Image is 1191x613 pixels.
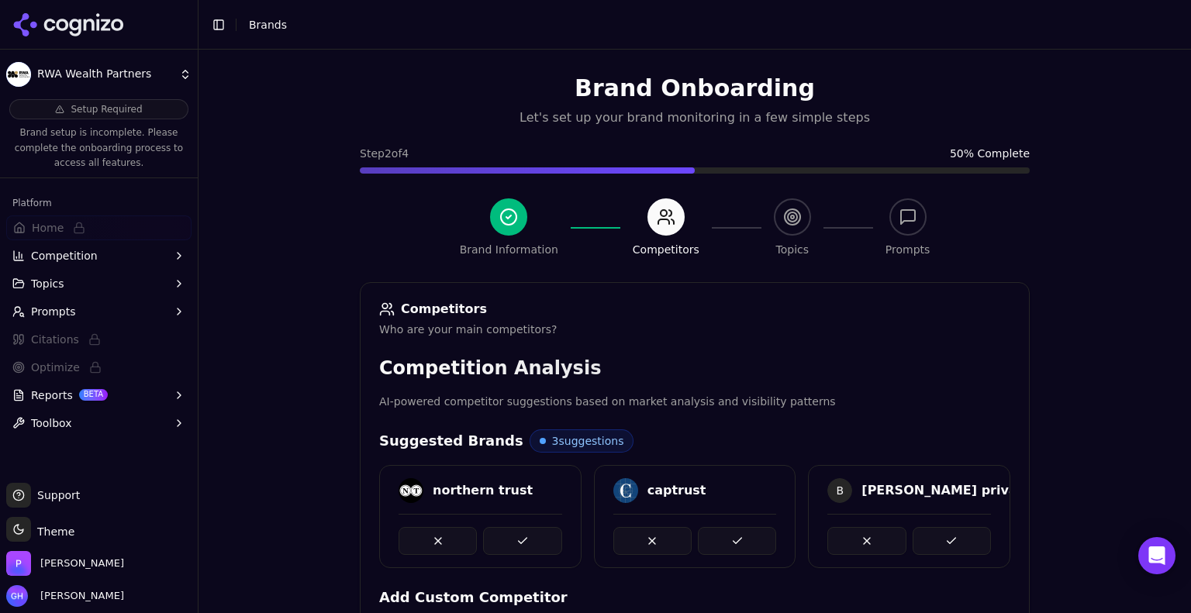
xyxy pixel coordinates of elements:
[37,67,173,81] span: RWA Wealth Partners
[71,103,142,115] span: Setup Required
[31,248,98,263] span: Competition
[9,126,188,171] p: Brand setup is incomplete. Please complete the onboarding process to access all features.
[31,387,73,403] span: Reports
[399,478,423,503] img: northern trust
[6,299,192,324] button: Prompts
[633,242,699,257] div: Competitors
[379,430,523,452] h4: Suggested Brands
[6,243,192,268] button: Competition
[79,389,108,400] span: BETA
[360,108,1030,127] p: Let's set up your brand monitoring in a few simple steps
[647,481,706,500] div: captrust
[379,587,1010,608] h4: Add Custom Competitor
[360,146,409,161] span: Step 2 of 4
[379,356,1010,381] h3: Competition Analysis
[861,481,1179,500] div: [PERSON_NAME] private wealth management
[776,242,810,257] div: Topics
[360,74,1030,102] h1: Brand Onboarding
[249,19,287,31] span: Brands
[6,191,192,215] div: Platform
[379,393,1010,411] p: AI-powered competitor suggestions based on market analysis and visibility patterns
[34,589,124,603] span: [PERSON_NAME]
[613,478,638,503] img: captrust
[31,487,80,503] span: Support
[249,17,1148,33] nav: breadcrumb
[6,62,31,87] img: RWA Wealth Partners
[31,525,74,538] span: Theme
[6,551,124,576] button: Open organization switcher
[827,478,852,503] span: B
[31,276,64,291] span: Topics
[31,332,79,347] span: Citations
[885,242,930,257] div: Prompts
[6,271,192,296] button: Topics
[379,301,1010,317] div: Competitors
[379,322,1010,337] div: Who are your main competitors?
[6,585,124,607] button: Open user button
[950,146,1030,161] span: 50 % Complete
[1138,537,1175,574] div: Open Intercom Messenger
[6,383,192,408] button: ReportsBETA
[40,556,124,570] span: Perrill
[31,415,72,431] span: Toolbox
[433,481,533,500] div: northern trust
[460,242,558,257] div: Brand Information
[6,551,31,576] img: Perrill
[32,220,64,236] span: Home
[6,411,192,436] button: Toolbox
[6,585,28,607] img: Grace Hallen
[31,304,76,319] span: Prompts
[552,433,624,449] span: 3 suggestions
[31,360,80,375] span: Optimize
